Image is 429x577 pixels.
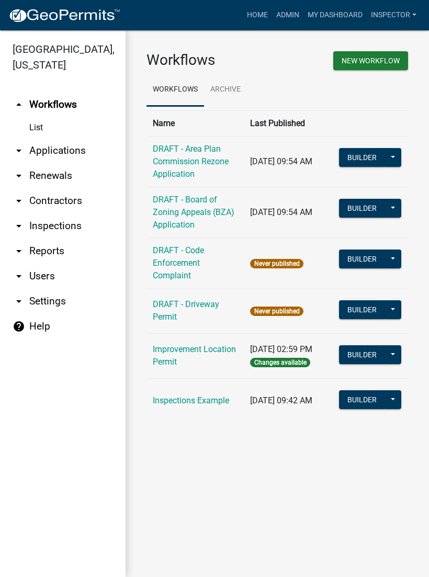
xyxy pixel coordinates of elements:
span: Never published [250,259,303,268]
button: Builder [339,148,385,167]
a: My Dashboard [303,5,367,25]
i: help [13,320,25,333]
button: Builder [339,390,385,409]
a: DRAFT - Code Enforcement Complaint [153,245,204,280]
span: [DATE] 02:59 PM [250,344,312,354]
i: arrow_drop_down [13,144,25,157]
a: Inspector [367,5,421,25]
a: Workflows [146,73,204,107]
button: Builder [339,199,385,218]
i: arrow_drop_down [13,195,25,207]
i: arrow_drop_down [13,245,25,257]
i: arrow_drop_down [13,169,25,182]
button: Builder [339,345,385,364]
i: arrow_drop_up [13,98,25,111]
a: Inspections Example [153,395,229,405]
span: [DATE] 09:54 AM [250,156,312,166]
i: arrow_drop_down [13,270,25,282]
span: Changes available [250,358,310,367]
button: New Workflow [333,51,408,70]
a: Home [243,5,272,25]
span: Never published [250,307,303,316]
i: arrow_drop_down [13,295,25,308]
a: DRAFT - Board of Zoning Appeals (BZA) Application [153,195,234,230]
a: DRAFT - Area Plan Commission Rezone Application [153,144,229,179]
h3: Workflows [146,51,269,69]
span: [DATE] 09:54 AM [250,207,312,217]
span: [DATE] 09:42 AM [250,395,312,405]
th: Last Published [244,110,332,136]
a: Improvement Location Permit [153,344,236,367]
a: Archive [204,73,247,107]
i: arrow_drop_down [13,220,25,232]
a: DRAFT - Driveway Permit [153,299,219,322]
button: Builder [339,300,385,319]
button: Builder [339,250,385,268]
th: Name [146,110,244,136]
a: Admin [272,5,303,25]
